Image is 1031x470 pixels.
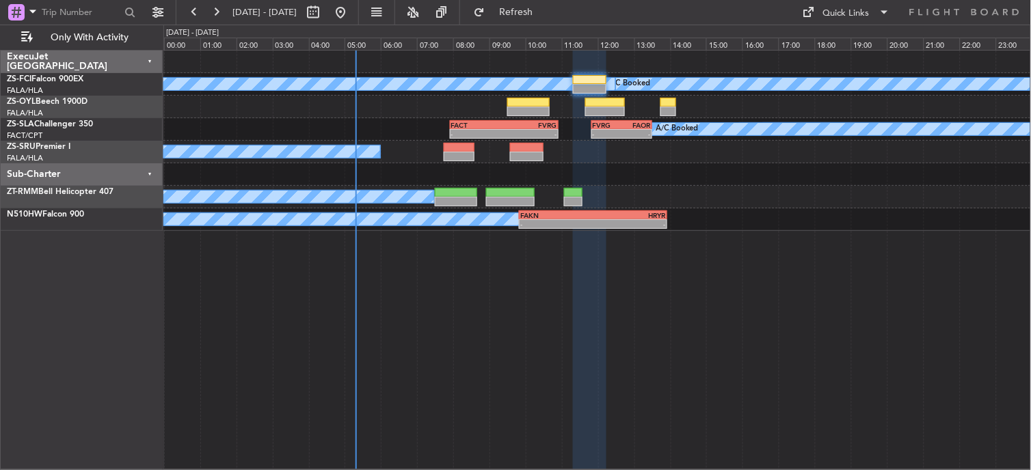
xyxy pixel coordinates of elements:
[634,38,671,50] div: 13:00
[608,74,651,94] div: A/C Booked
[924,38,960,50] div: 21:00
[504,130,557,138] div: -
[562,38,598,50] div: 11:00
[7,188,113,196] a: ZT-RMMBell Helicopter 407
[237,38,273,50] div: 02:00
[164,38,200,50] div: 00:00
[593,121,621,129] div: FVRG
[742,38,779,50] div: 16:00
[7,98,36,106] span: ZS-OYL
[7,143,70,151] a: ZS-SRUPremier I
[7,75,31,83] span: ZS-FCI
[526,38,562,50] div: 10:00
[467,1,549,23] button: Refresh
[960,38,996,50] div: 22:00
[815,38,851,50] div: 18:00
[520,211,593,219] div: FAKN
[451,130,505,138] div: -
[7,153,43,163] a: FALA/HLA
[36,33,144,42] span: Only With Activity
[851,38,887,50] div: 19:00
[309,38,345,50] div: 04:00
[7,98,88,106] a: ZS-OYLBeech 1900D
[656,119,699,139] div: A/C Booked
[273,38,309,50] div: 03:00
[593,211,665,219] div: HRYR
[451,121,505,129] div: FACT
[504,121,557,129] div: FVRG
[200,38,237,50] div: 01:00
[7,188,38,196] span: ZT-RMM
[7,130,42,141] a: FACT/CPT
[593,220,665,228] div: -
[345,38,381,50] div: 05:00
[381,38,417,50] div: 06:00
[779,38,815,50] div: 17:00
[490,38,526,50] div: 09:00
[7,75,83,83] a: ZS-FCIFalcon 900EX
[7,85,43,96] a: FALA/HLA
[7,120,34,128] span: ZS-SLA
[166,27,219,39] div: [DATE] - [DATE]
[417,38,453,50] div: 07:00
[7,108,43,118] a: FALA/HLA
[887,38,924,50] div: 20:00
[453,38,490,50] div: 08:00
[232,6,297,18] span: [DATE] - [DATE]
[593,130,621,138] div: -
[7,143,36,151] span: ZS-SRU
[520,220,593,228] div: -
[7,120,93,128] a: ZS-SLAChallenger 350
[7,210,84,219] a: N510HWFalcon 900
[621,130,650,138] div: -
[706,38,742,50] div: 15:00
[598,38,634,50] div: 12:00
[621,121,650,129] div: FAOR
[487,8,545,17] span: Refresh
[42,2,120,23] input: Trip Number
[15,27,148,49] button: Only With Activity
[671,38,707,50] div: 14:00
[7,210,42,219] span: N510HW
